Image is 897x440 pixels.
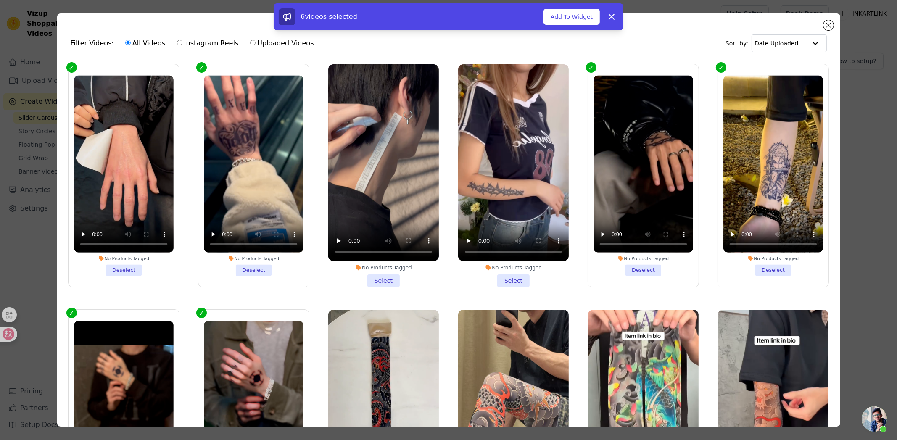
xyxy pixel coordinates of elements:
div: No Products Tagged [723,256,823,261]
div: No Products Tagged [458,264,569,271]
div: No Products Tagged [328,264,439,271]
label: Uploaded Videos [250,38,314,49]
div: Filter Videos: [71,34,319,53]
div: No Products Tagged [74,256,174,261]
span: 6 videos selected [301,13,357,21]
div: No Products Tagged [204,256,303,261]
div: Sort by: [726,34,827,52]
div: No Products Tagged [594,256,693,261]
button: Add To Widget [543,9,600,25]
a: 开放式聊天 [862,406,887,432]
label: All Videos [125,38,166,49]
label: Instagram Reels [177,38,239,49]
